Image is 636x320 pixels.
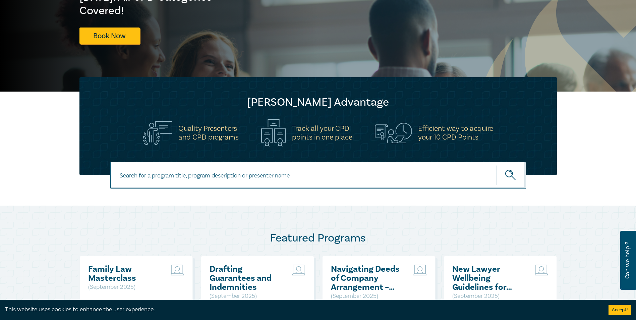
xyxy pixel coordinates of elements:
a: Navigating Deeds of Company Arrangement – Strategy and Structure [331,265,403,292]
a: Drafting Guarantees and Indemnities [210,265,282,292]
a: Family Law Masterclass [88,265,160,283]
img: Live Stream [413,265,427,275]
img: Live Stream [292,265,305,275]
h2: [PERSON_NAME] Advantage [93,96,543,109]
h5: Efficient way to acquire your 10 CPD Points [418,124,493,142]
button: Accept cookies [609,305,631,315]
img: Live Stream [535,265,548,275]
span: Can we help ? [624,235,631,286]
h5: Track all your CPD points in one place [292,124,352,142]
p: ( September 2025 ) [452,292,524,301]
img: Efficient way to acquire<br>your 10 CPD Points [375,123,412,143]
img: Track all your CPD<br>points in one place [261,119,286,147]
p: ( September 2025 ) [331,292,403,301]
p: ( September 2025 ) [210,292,282,301]
a: New Lawyer Wellbeing Guidelines for Legal Workplaces [452,265,524,292]
div: This website uses cookies to enhance the user experience. [5,305,598,314]
img: Quality Presenters<br>and CPD programs [143,121,172,145]
h2: Featured Programs [79,231,557,245]
a: Book Now [79,28,140,44]
input: Search for a program title, program description or presenter name [110,162,526,189]
h5: Quality Presenters and CPD programs [178,124,239,142]
p: ( September 2025 ) [88,283,160,291]
img: Live Stream [171,265,184,275]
